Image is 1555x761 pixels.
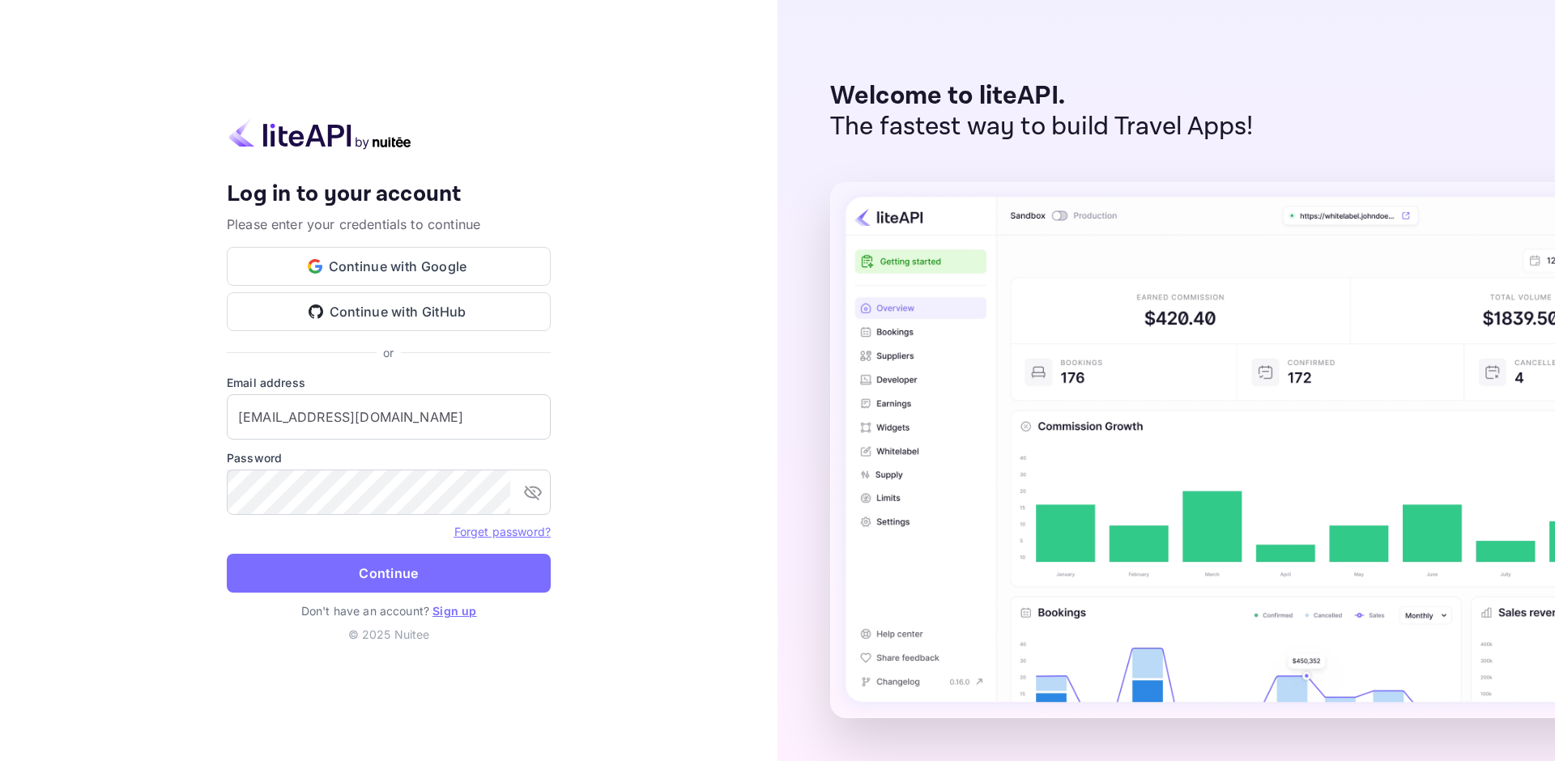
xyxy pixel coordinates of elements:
[227,602,551,619] p: Don't have an account?
[517,476,549,508] button: toggle password visibility
[227,247,551,286] button: Continue with Google
[227,449,551,466] label: Password
[227,554,551,593] button: Continue
[454,525,551,538] a: Forget password?
[227,292,551,331] button: Continue with GitHub
[227,394,551,440] input: Enter your email address
[432,604,476,618] a: Sign up
[227,626,551,643] p: © 2025 Nuitee
[227,118,413,150] img: liteapi
[830,81,1254,112] p: Welcome to liteAPI.
[227,215,551,234] p: Please enter your credentials to continue
[383,344,394,361] p: or
[454,523,551,539] a: Forget password?
[830,112,1254,142] p: The fastest way to build Travel Apps!
[227,374,551,391] label: Email address
[227,181,551,209] h4: Log in to your account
